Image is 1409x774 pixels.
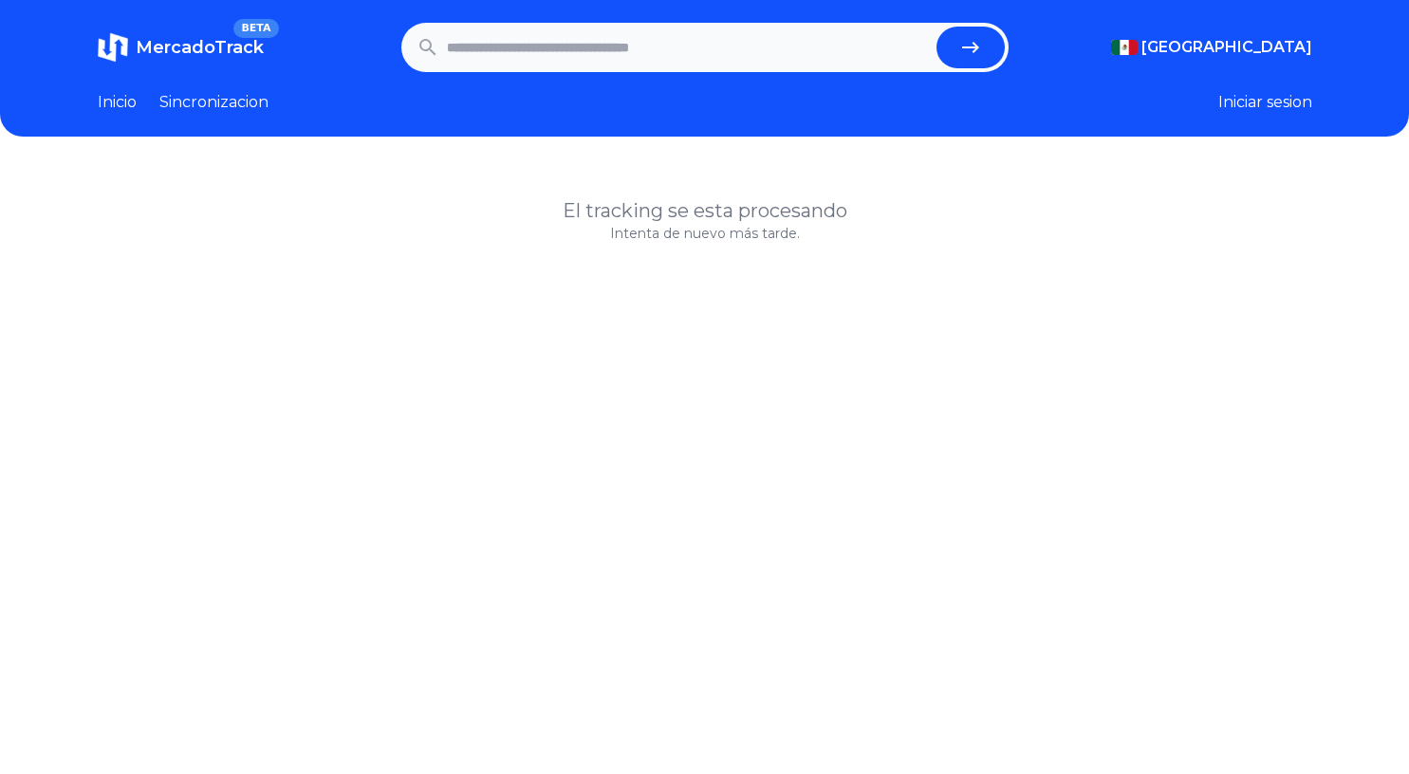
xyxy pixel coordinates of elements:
button: Iniciar sesion [1218,91,1312,114]
p: Intenta de nuevo más tarde. [98,224,1312,243]
img: Mexico [1111,40,1138,55]
a: MercadoTrackBETA [98,32,264,63]
span: BETA [233,19,278,38]
img: MercadoTrack [98,32,128,63]
a: Sincronizacion [159,91,269,114]
span: MercadoTrack [136,37,264,58]
h1: El tracking se esta procesando [98,197,1312,224]
button: [GEOGRAPHIC_DATA] [1111,36,1312,59]
a: Inicio [98,91,137,114]
span: [GEOGRAPHIC_DATA] [1141,36,1312,59]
